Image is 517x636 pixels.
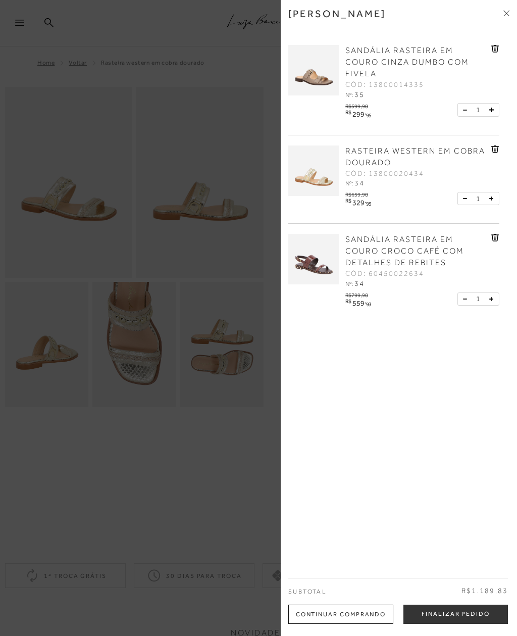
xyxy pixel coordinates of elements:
span: 1 [476,193,480,204]
span: SANDÁLIA RASTEIRA EM COURO CROCO CAFÉ COM DETALHES DE REBITES [345,235,464,267]
span: CÓD: 13800014335 [345,80,424,90]
i: R$ [345,299,351,304]
span: 95 [366,112,372,118]
span: RASTEIRA WESTERN EM COBRA DOURADO [345,146,485,167]
i: R$ [345,198,351,204]
i: , [365,110,372,115]
i: R$ [345,110,351,115]
img: SANDÁLIA RASTEIRA EM COURO CINZA DUMBO COM FIVELA [288,45,339,95]
h3: [PERSON_NAME] [288,8,386,20]
span: CÓD: 60450022634 [345,269,424,279]
span: Subtotal [288,588,326,595]
span: 95 [366,201,372,207]
a: SANDÁLIA RASTEIRA EM COURO CINZA DUMBO COM FIVELA [345,45,489,80]
a: RASTEIRA WESTERN EM COBRA DOURADO [345,145,489,169]
span: 34 [354,279,365,287]
span: 93 [366,301,372,307]
span: CÓD: 13800020434 [345,169,424,179]
i: , [365,299,372,304]
i: , [365,198,372,204]
img: RASTEIRA WESTERN EM COBRA DOURADO [288,145,339,196]
span: 1 [476,293,480,304]
img: SANDÁLIA RASTEIRA EM COURO CROCO CAFÉ COM DETALHES DE REBITES [288,234,339,284]
span: 35 [354,90,365,99]
a: SANDÁLIA RASTEIRA EM COURO CROCO CAFÉ COM DETALHES DE REBITES [345,234,489,269]
div: Continuar Comprando [288,605,393,624]
span: 329 [352,199,365,207]
span: 559 [352,299,365,307]
span: 299 [352,110,365,118]
button: Finalizar Pedido [403,605,508,624]
span: SANDÁLIA RASTEIRA EM COURO CINZA DUMBO COM FIVELA [345,46,469,78]
span: Nº: [345,180,353,187]
div: R$799,90 [345,289,373,298]
span: R$1.189,83 [461,586,508,596]
div: R$599,90 [345,101,373,109]
span: 34 [354,179,365,187]
div: R$659,90 [345,189,373,198]
span: 1 [476,105,480,115]
span: Nº: [345,91,353,99]
span: Nº: [345,280,353,287]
